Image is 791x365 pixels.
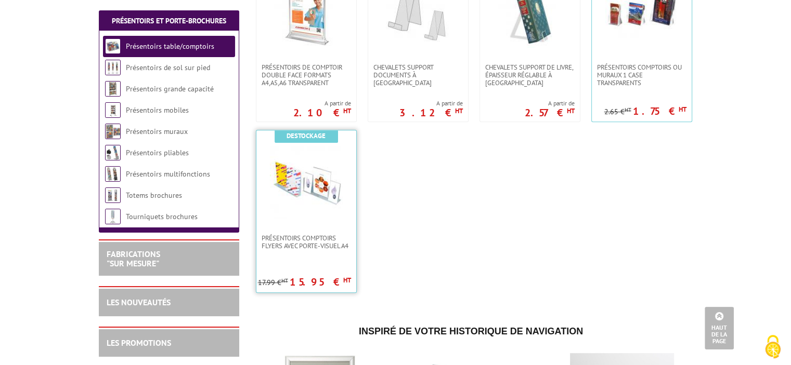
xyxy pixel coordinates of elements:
a: Présentoirs comptoirs flyers avec Porte-Visuel A4 [256,234,356,250]
img: Totems brochures [105,187,121,203]
a: Présentoirs mobiles [126,105,189,115]
span: Inspiré de votre historique de navigation [359,326,583,336]
img: Présentoirs table/comptoirs [105,38,121,54]
a: Tourniquets brochures [126,212,198,221]
sup: HT [281,277,288,284]
sup: HT [343,106,351,115]
span: A partir de [293,99,351,107]
p: 2.65 € [604,108,631,116]
p: 2.10 € [293,110,351,116]
span: Présentoirs comptoirs flyers avec Porte-Visuel A4 [262,234,351,250]
img: Présentoirs comptoirs flyers avec Porte-Visuel A4 [270,146,343,219]
button: Cookies (fenêtre modale) [755,330,791,365]
img: Présentoirs de sol sur pied [105,60,121,75]
sup: HT [343,276,351,285]
img: Présentoirs pliables [105,145,121,160]
sup: HT [567,106,575,115]
a: Présentoirs table/comptoirs [126,42,214,51]
a: Haut de la page [705,307,734,349]
p: 15.95 € [290,279,351,285]
span: A partir de [399,99,463,107]
a: CHEVALETS SUPPORT DE LIVRE, ÉPAISSEUR RÉGLABLE À [GEOGRAPHIC_DATA] [480,63,580,87]
a: Présentoirs et Porte-brochures [112,16,226,25]
img: Cookies (fenêtre modale) [760,334,786,360]
a: Présentoirs grande capacité [126,84,214,93]
b: Destockage [287,131,326,140]
a: Présentoirs pliables [126,148,189,157]
img: Présentoirs muraux [105,124,121,139]
img: Présentoirs mobiles [105,102,121,118]
a: Présentoirs comptoirs ou muraux 1 case Transparents [592,63,692,87]
a: LES NOUVEAUTÉS [107,297,171,307]
img: Présentoirs multifonctions [105,166,121,182]
img: Présentoirs grande capacité [105,81,121,97]
span: CHEVALETS SUPPORT DE LIVRE, ÉPAISSEUR RÉGLABLE À [GEOGRAPHIC_DATA] [485,63,575,87]
span: A partir de [525,99,575,107]
span: PRÉSENTOIRS DE COMPTOIR DOUBLE FACE FORMATS A4,A5,A6 TRANSPARENT [262,63,351,87]
span: Présentoirs comptoirs ou muraux 1 case Transparents [597,63,686,87]
p: 17.99 € [258,279,288,287]
a: PRÉSENTOIRS DE COMPTOIR DOUBLE FACE FORMATS A4,A5,A6 TRANSPARENT [256,63,356,87]
a: FABRICATIONS"Sur Mesure" [107,249,160,268]
img: Tourniquets brochures [105,209,121,224]
span: CHEVALETS SUPPORT DOCUMENTS À [GEOGRAPHIC_DATA] [373,63,463,87]
a: Présentoirs multifonctions [126,169,210,179]
sup: HT [625,106,631,113]
p: 2.57 € [525,110,575,116]
a: Totems brochures [126,191,182,200]
a: Présentoirs muraux [126,127,188,136]
a: Présentoirs de sol sur pied [126,63,210,72]
sup: HT [679,105,686,114]
p: 1.75 € [633,108,686,114]
a: LES PROMOTIONS [107,337,171,348]
a: CHEVALETS SUPPORT DOCUMENTS À [GEOGRAPHIC_DATA] [368,63,468,87]
p: 3.12 € [399,110,463,116]
sup: HT [455,106,463,115]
